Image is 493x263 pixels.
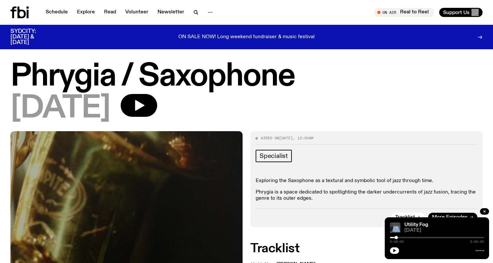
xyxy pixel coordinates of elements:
[121,8,152,17] a: Volunteer
[100,8,120,17] a: Read
[390,223,400,233] img: Cover to Flaaryr's album LOS MOVIMIENTOS
[250,243,483,255] h2: Tracklist
[293,135,313,141] span: , 12:00am
[404,222,428,227] a: Utility Fog
[391,213,425,222] button: Tracklist
[42,8,72,17] a: Schedule
[178,34,315,40] p: ON SALE NOW! Long weekend fundraiser & music festival
[443,9,470,15] span: Support Us
[73,8,99,17] a: Explore
[395,215,415,220] span: Tracklist
[256,189,477,202] p: Phrygia is a space dedicated to spotlighting the darker undercurrents of jazz fusion, tracing the...
[439,8,483,17] button: Support Us
[428,213,477,222] a: More Episodes
[10,62,483,91] h1: Phrygia / Saxophone
[404,228,484,233] span: [DATE]
[390,240,404,243] span: 0:08:00
[260,152,288,160] span: Specialist
[10,94,110,123] span: [DATE]
[261,135,279,141] span: Aired on
[470,240,484,243] span: 2:00:00
[256,178,477,184] p: Exploring the Saxophone as a textural and symbolic tool of jazz through time.
[279,135,293,141] span: [DATE]
[432,215,468,220] span: More Episodes
[374,8,434,17] button: On AirReal to Reel
[10,29,52,45] h3: SYDCITY: [DATE] & [DATE]
[256,150,292,162] a: Specialist
[154,8,188,17] a: Newsletter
